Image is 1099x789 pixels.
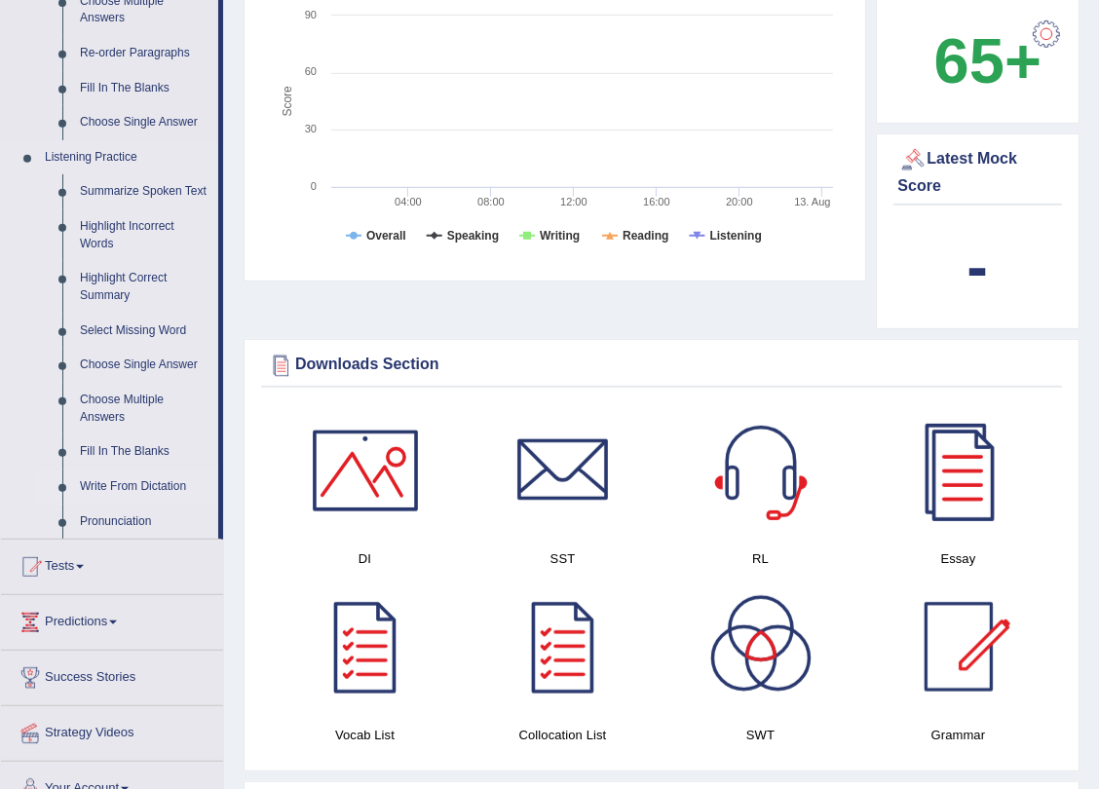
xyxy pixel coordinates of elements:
text: 08:00 [477,196,505,207]
text: 16:00 [643,196,670,207]
tspan: Reading [623,229,668,243]
a: Write From Dictation [71,470,218,505]
h4: Essay [869,548,1047,569]
a: Summarize Spoken Text [71,174,218,209]
a: Highlight Incorrect Words [71,209,218,261]
b: 65+ [934,25,1042,96]
a: Re-order Paragraphs [71,36,218,71]
tspan: Overall [366,229,406,243]
text: 60 [305,65,317,77]
div: Downloads Section [266,351,1057,380]
tspan: Listening [710,229,762,243]
div: Latest Mock Score [898,145,1058,198]
h4: Collocation List [474,725,652,745]
tspan: Score [281,86,294,117]
a: Pronunciation [71,505,218,540]
a: Strategy Videos [1,706,223,755]
a: Choose Single Answer [71,348,218,383]
a: Highlight Correct Summary [71,261,218,313]
text: 20:00 [726,196,753,207]
h4: SST [474,548,652,569]
a: Predictions [1,595,223,644]
a: Choose Single Answer [71,105,218,140]
a: Choose Multiple Answers [71,383,218,434]
h4: Vocab List [276,725,454,745]
text: 30 [305,123,317,134]
tspan: Speaking [447,229,499,243]
a: Tests [1,540,223,588]
a: Listening Practice [36,140,218,175]
h4: Grammar [869,725,1047,745]
text: 04:00 [395,196,422,207]
tspan: 13. Aug [794,196,830,207]
text: 90 [305,9,317,20]
a: Fill In The Blanks [71,434,218,470]
a: Select Missing Word [71,314,218,349]
tspan: Writing [540,229,580,243]
h4: SWT [671,725,850,745]
h4: DI [276,548,454,569]
text: 12:00 [560,196,587,207]
text: 0 [311,180,317,192]
b: - [966,231,988,302]
a: Success Stories [1,651,223,699]
a: Fill In The Blanks [71,71,218,106]
h4: RL [671,548,850,569]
